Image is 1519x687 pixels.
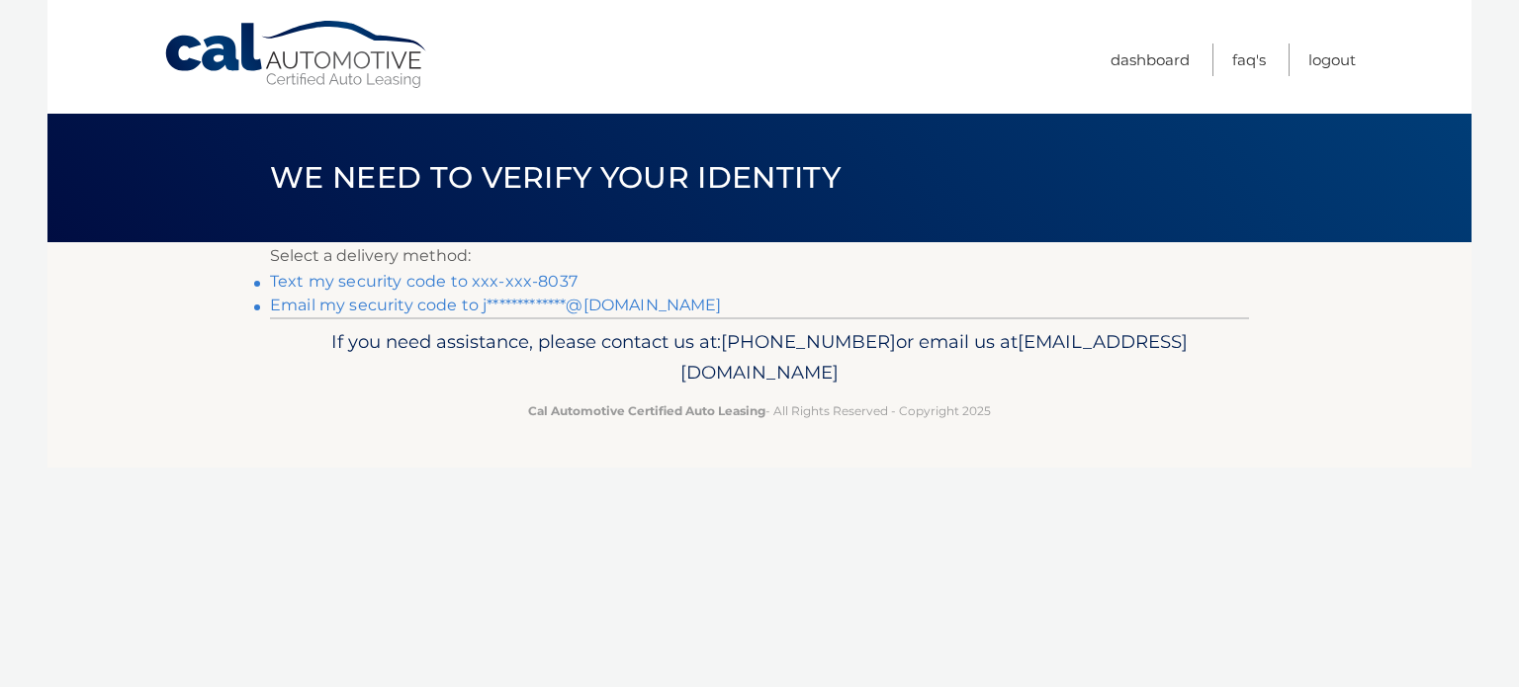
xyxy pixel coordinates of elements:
span: We need to verify your identity [270,159,841,196]
a: Logout [1308,43,1356,76]
span: [PHONE_NUMBER] [721,330,896,353]
p: Select a delivery method: [270,242,1249,270]
a: Cal Automotive [163,20,430,90]
p: If you need assistance, please contact us at: or email us at [283,326,1236,389]
p: - All Rights Reserved - Copyright 2025 [283,400,1236,421]
a: Dashboard [1111,43,1190,76]
a: Text my security code to xxx-xxx-8037 [270,272,578,291]
strong: Cal Automotive Certified Auto Leasing [528,403,765,418]
a: FAQ's [1232,43,1266,76]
